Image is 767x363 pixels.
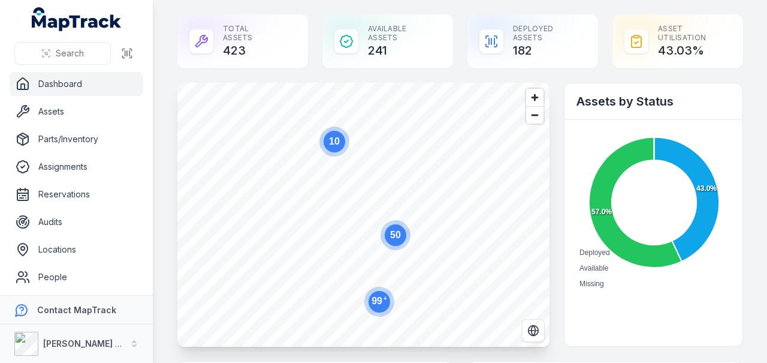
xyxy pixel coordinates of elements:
strong: Contact MapTrack [37,305,116,315]
canvas: Map [177,83,549,347]
a: Locations [10,238,143,262]
text: 10 [329,136,340,146]
text: 50 [390,230,401,240]
a: Audits [10,210,143,234]
button: Search [14,42,111,65]
button: Zoom in [526,89,543,106]
button: Zoom out [526,106,543,124]
span: Missing [579,280,604,288]
span: Available [579,264,608,272]
a: Parts/Inventory [10,127,143,151]
button: Switch to Satellite View [522,319,545,342]
a: Assets [10,100,143,124]
a: Dashboard [10,72,143,96]
tspan: + [383,295,387,302]
a: Reservations [10,182,143,206]
a: People [10,265,143,289]
span: Deployed [579,248,610,257]
text: 99 [372,295,387,306]
a: Assignments [10,155,143,179]
a: MapTrack [32,7,122,31]
strong: [PERSON_NAME] Group [43,338,141,349]
h2: Assets by Status [576,93,730,110]
span: Search [56,47,84,59]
